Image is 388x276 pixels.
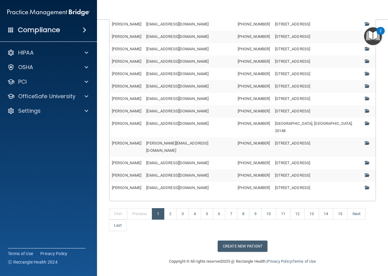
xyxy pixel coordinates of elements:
[144,43,235,55] td: [EMAIL_ADDRESS][DOMAIN_NAME]
[273,157,362,169] td: [STREET_ADDRESS]
[7,49,88,56] a: HIPAA
[235,80,272,93] td: [PHONE_NUMBER]
[18,78,27,85] p: PCI
[235,31,272,43] td: [PHONE_NUMBER]
[109,137,144,157] td: [PERSON_NAME]
[364,27,382,45] button: Open Resource Center, 2 new notifications
[18,93,75,100] p: OfficeSafe University
[144,93,235,105] td: [EMAIL_ADDRESS][DOMAIN_NAME]
[304,208,319,220] a: 13
[144,80,235,93] td: [EMAIL_ADDRESS][DOMAIN_NAME]
[18,107,41,115] p: Settings
[144,137,235,157] td: [PERSON_NAME][EMAIL_ADDRESS][DOMAIN_NAME]
[235,182,272,194] td: [PHONE_NUMBER]
[109,105,144,118] td: [PERSON_NAME]
[144,18,235,31] td: [EMAIL_ADDRESS][DOMAIN_NAME]
[7,6,90,18] img: PMB logo
[235,68,272,80] td: [PHONE_NUMBER]
[7,78,88,85] a: PCI
[273,118,362,137] td: [GEOGRAPHIC_DATA], [GEOGRAPHIC_DATA], 20148
[235,137,272,157] td: [PHONE_NUMBER]
[109,169,144,182] td: [PERSON_NAME]
[109,182,144,194] td: [PERSON_NAME]
[109,157,144,169] td: [PERSON_NAME]
[273,80,362,93] td: [STREET_ADDRESS]
[7,93,88,100] a: OfficeSafe University
[109,208,127,220] a: First
[176,208,189,220] a: 3
[144,169,235,182] td: [EMAIL_ADDRESS][DOMAIN_NAME]
[235,118,272,137] td: [PHONE_NUMBER]
[213,208,225,220] a: 6
[109,68,144,80] td: [PERSON_NAME]
[144,55,235,68] td: [EMAIL_ADDRESS][DOMAIN_NAME]
[18,49,34,56] p: HIPAA
[152,208,164,220] a: 1
[109,55,144,68] td: [PERSON_NAME]
[144,182,235,194] td: [EMAIL_ADDRESS][DOMAIN_NAME]
[109,18,144,31] td: [PERSON_NAME]
[109,93,144,105] td: [PERSON_NAME]
[235,157,272,169] td: [PHONE_NUMBER]
[235,18,272,31] td: [PHONE_NUMBER]
[109,80,144,93] td: [PERSON_NAME]
[8,251,33,257] a: Terms of Use
[201,208,213,220] a: 5
[189,208,201,220] a: 4
[273,137,362,157] td: [STREET_ADDRESS]
[333,208,347,220] a: 15
[267,259,291,264] a: Privacy Policy
[109,31,144,43] td: [PERSON_NAME]
[319,208,333,220] a: 14
[144,31,235,43] td: [EMAIL_ADDRESS][DOMAIN_NAME]
[249,208,262,220] a: 9
[273,18,362,31] td: [STREET_ADDRESS]
[144,118,235,137] td: [EMAIL_ADDRESS][DOMAIN_NAME]
[132,252,353,271] div: Copyright © All rights reserved 2025 @ Rectangle Health | |
[109,43,144,55] td: [PERSON_NAME]
[127,208,152,220] a: Previous
[273,31,362,43] td: [STREET_ADDRESS]
[40,251,68,257] a: Privacy Policy
[273,55,362,68] td: [STREET_ADDRESS]
[276,208,290,220] a: 11
[235,55,272,68] td: [PHONE_NUMBER]
[235,93,272,105] td: [PHONE_NUMBER]
[109,220,127,231] a: Last
[261,208,276,220] a: 10
[283,233,381,257] iframe: Drift Widget Chat Controller
[164,208,176,220] a: 2
[237,208,249,220] a: 8
[109,118,144,137] td: [PERSON_NAME]
[273,93,362,105] td: [STREET_ADDRESS]
[225,208,237,220] a: 7
[235,105,272,118] td: [PHONE_NUMBER]
[273,105,362,118] td: [STREET_ADDRESS]
[293,259,316,264] a: Terms of Use
[273,182,362,194] td: [STREET_ADDRESS]
[144,68,235,80] td: [EMAIL_ADDRESS][DOMAIN_NAME]
[18,64,33,71] p: OSHA
[7,64,88,71] a: OSHA
[273,43,362,55] td: [STREET_ADDRESS]
[8,259,58,265] span: Ⓒ Rectangle Health 2024
[273,68,362,80] td: [STREET_ADDRESS]
[273,169,362,182] td: [STREET_ADDRESS]
[218,241,267,252] button: Create New Patient
[347,208,366,220] a: Next
[144,157,235,169] td: [EMAIL_ADDRESS][DOMAIN_NAME]
[235,169,272,182] td: [PHONE_NUMBER]
[290,208,305,220] a: 12
[18,26,60,34] h4: Compliance
[144,105,235,118] td: [EMAIL_ADDRESS][DOMAIN_NAME]
[235,43,272,55] td: [PHONE_NUMBER]
[7,107,88,115] a: Settings
[380,31,382,39] div: 2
